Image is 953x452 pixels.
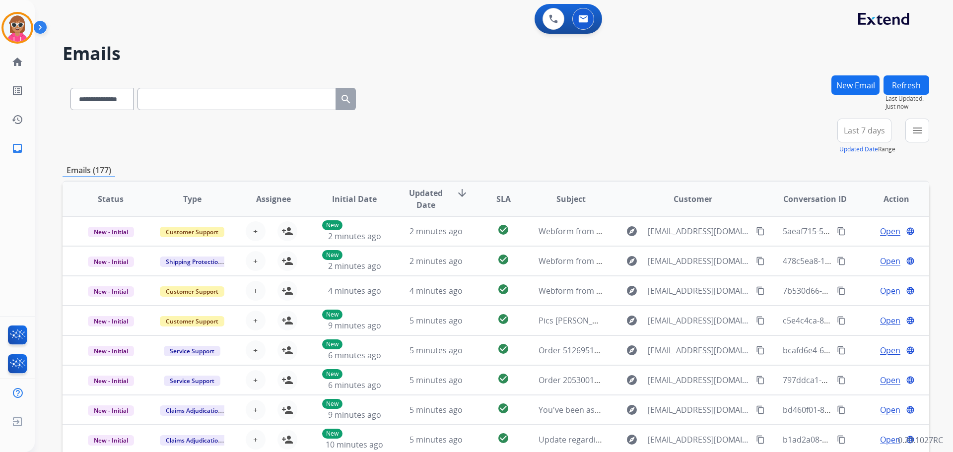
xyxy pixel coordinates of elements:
[160,257,228,267] span: Shipping Protection
[63,164,115,177] p: Emails (177)
[539,315,681,326] span: Pics [PERSON_NAME] I send 3 pictures
[281,434,293,446] mat-icon: person_add
[880,344,900,356] span: Open
[160,316,224,326] span: Customer Support
[837,405,846,414] mat-icon: content_copy
[332,193,377,205] span: Initial Date
[880,315,900,326] span: Open
[844,129,885,132] span: Last 7 days
[253,374,258,386] span: +
[281,404,293,416] mat-icon: person_add
[322,250,342,260] p: New
[322,220,342,230] p: New
[756,376,765,385] mat-icon: content_copy
[884,75,929,95] button: Refresh
[674,193,712,205] span: Customer
[328,260,381,271] span: 2 minutes ago
[831,75,880,95] button: New Email
[885,95,929,103] span: Last Updated:
[906,346,915,355] mat-icon: language
[409,434,463,445] span: 5 minutes ago
[906,227,915,236] mat-icon: language
[539,226,763,237] span: Webform from [EMAIL_ADDRESS][DOMAIN_NAME] on [DATE]
[409,315,463,326] span: 5 minutes ago
[281,255,293,267] mat-icon: person_add
[539,345,608,356] span: Order 5126951556
[246,340,266,360] button: +
[88,405,134,416] span: New - Initial
[497,373,509,385] mat-icon: check_circle
[328,285,381,296] span: 4 minutes ago
[648,374,750,386] span: [EMAIL_ADDRESS][DOMAIN_NAME]
[648,434,750,446] span: [EMAIL_ADDRESS][DOMAIN_NAME]
[848,182,929,216] th: Action
[409,345,463,356] span: 5 minutes ago
[626,255,638,267] mat-icon: explore
[409,404,463,415] span: 5 minutes ago
[3,14,31,42] img: avatar
[556,193,586,205] span: Subject
[328,320,381,331] span: 9 minutes ago
[160,286,224,297] span: Customer Support
[322,339,342,349] p: New
[246,400,266,420] button: +
[88,435,134,446] span: New - Initial
[160,227,224,237] span: Customer Support
[837,376,846,385] mat-icon: content_copy
[783,226,930,237] span: 5aeaf715-5ab4-419f-8620-b24f937cdeac
[839,145,895,153] span: Range
[11,142,23,154] mat-icon: inbox
[539,404,852,415] span: You've been assigned a new service order: 7b8bc577-aa48-46fa-9ded-bd591a541c95
[626,434,638,446] mat-icon: explore
[253,285,258,297] span: +
[756,435,765,444] mat-icon: content_copy
[497,402,509,414] mat-icon: check_circle
[253,344,258,356] span: +
[160,405,228,416] span: Claims Adjudication
[837,257,846,265] mat-icon: content_copy
[246,221,266,241] button: +
[164,346,220,356] span: Service Support
[322,310,342,320] p: New
[11,56,23,68] mat-icon: home
[497,343,509,355] mat-icon: check_circle
[539,434,916,445] span: Update regarding your fulfillment method for Service Order: 46d24524-8ab6-4dd3-a360-7ff6218fdd11
[281,315,293,326] mat-icon: person_add
[322,399,342,409] p: New
[783,193,847,205] span: Conversation ID
[246,311,266,330] button: +
[404,187,449,211] span: Updated Date
[626,374,638,386] mat-icon: explore
[906,316,915,325] mat-icon: language
[906,376,915,385] mat-icon: language
[328,350,381,361] span: 6 minutes ago
[880,374,900,386] span: Open
[880,434,900,446] span: Open
[328,380,381,390] span: 6 minutes ago
[409,285,463,296] span: 4 minutes ago
[837,286,846,295] mat-icon: content_copy
[539,256,763,266] span: Webform from [EMAIL_ADDRESS][DOMAIN_NAME] on [DATE]
[783,404,934,415] span: bd460f01-8414-4d8f-8cd6-a527462edaab
[756,257,765,265] mat-icon: content_copy
[497,432,509,444] mat-icon: check_circle
[11,114,23,126] mat-icon: history
[756,286,765,295] mat-icon: content_copy
[539,375,608,386] span: Order 2053001011
[246,370,266,390] button: +
[626,285,638,297] mat-icon: explore
[409,375,463,386] span: 5 minutes ago
[648,315,750,326] span: [EMAIL_ADDRESS][DOMAIN_NAME]
[626,344,638,356] mat-icon: explore
[648,285,750,297] span: [EMAIL_ADDRESS][DOMAIN_NAME]
[281,225,293,237] mat-icon: person_add
[340,93,352,105] mat-icon: search
[256,193,291,205] span: Assignee
[783,315,934,326] span: c5e4c4ca-8933-4086-8bd9-f81ea6539e8d
[281,344,293,356] mat-icon: person_add
[88,346,134,356] span: New - Initial
[839,145,878,153] button: Updated Date
[98,193,124,205] span: Status
[326,439,383,450] span: 10 minutes ago
[880,285,900,297] span: Open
